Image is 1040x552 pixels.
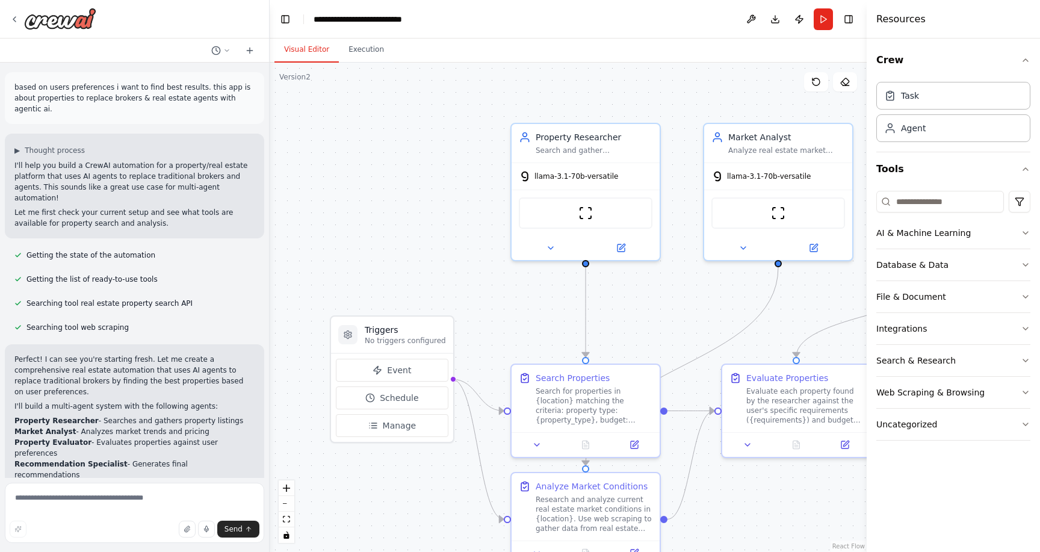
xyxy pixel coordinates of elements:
[14,401,255,412] p: I'll build a multi-agent system with the following agents:
[26,323,129,332] span: Searching tool web scraping
[277,11,294,28] button: Hide left sidebar
[24,8,96,29] img: Logo
[578,206,593,220] img: ScrapeWebsiteTool
[14,207,255,229] p: Let me first check your current setup and see what tools are available for property search and an...
[876,291,946,303] div: File & Document
[14,427,76,436] strong: Market Analyst
[876,386,985,398] div: Web Scraping & Browsing
[279,527,294,543] button: toggle interactivity
[876,409,1030,440] button: Uncategorized
[779,241,847,255] button: Open in side panel
[536,146,652,155] div: Search and gather comprehensive property listings based on user criteria including location ({loc...
[26,299,193,308] span: Searching tool real estate property search API
[876,152,1030,186] button: Tools
[365,324,446,336] h3: Triggers
[876,355,956,367] div: Search & Research
[26,274,158,284] span: Getting the list of ready-to-use tools
[667,405,714,417] g: Edge from 52bf3bec-f1db-4fca-9528-2881f1b59973 to 13211393-01b7-4622-90cc-a854e083e6f3
[14,459,255,480] li: - Generates final recommendations
[771,206,785,220] img: ScrapeWebsiteTool
[452,373,504,526] g: Edge from triggers to 84a24540-4bd2-41ee-89a8-6db8d1596540
[580,267,784,465] g: Edge from 392d4c23-ef01-4ec8-b89b-f85fa8e657f9 to 84a24540-4bd2-41ee-89a8-6db8d1596540
[14,417,99,425] strong: Property Researcher
[279,496,294,512] button: zoom out
[832,543,865,550] a: React Flow attribution
[217,521,259,538] button: Send
[536,131,652,143] div: Property Researcher
[279,480,294,543] div: React Flow controls
[14,460,128,468] strong: Recommendation Specialist
[667,405,714,526] g: Edge from 84a24540-4bd2-41ee-89a8-6db8d1596540 to 13211393-01b7-4622-90cc-a854e083e6f3
[534,172,618,181] span: llama-3.1-70b-versatile
[721,364,871,458] div: Evaluate PropertiesEvaluate each property found by the researcher against the user's specific req...
[452,373,504,417] g: Edge from triggers to 52bf3bec-f1db-4fca-9528-2881f1b59973
[876,186,1030,450] div: Tools
[14,146,85,155] button: ▶Thought process
[26,250,155,260] span: Getting the state of the automation
[876,313,1030,344] button: Integrations
[876,281,1030,312] button: File & Document
[336,386,448,409] button: Schedule
[314,13,402,25] nav: breadcrumb
[560,438,611,452] button: No output available
[790,265,977,357] g: Edge from 7ce1d84a-7295-40d6-8e61-2cbd073314a3 to 13211393-01b7-4622-90cc-a854e083e6f3
[876,418,937,430] div: Uncategorized
[536,480,648,492] div: Analyze Market Conditions
[380,392,418,404] span: Schedule
[901,90,919,102] div: Task
[14,354,255,397] p: Perfect! I can see you're starting fresh. Let me create a comprehensive real estate automation th...
[536,372,610,384] div: Search Properties
[339,37,394,63] button: Execution
[14,415,255,426] li: - Searches and gathers property listings
[771,438,822,452] button: No output available
[876,345,1030,376] button: Search & Research
[727,172,811,181] span: llama-3.1-70b-versatile
[14,82,255,114] p: based on users preferences i want to find best results. this app is about properties to replace b...
[876,12,926,26] h4: Resources
[824,438,865,452] button: Open in side panel
[876,249,1030,281] button: Database & Data
[876,323,927,335] div: Integrations
[536,386,652,425] div: Search for properties in {location} matching the criteria: property type: {property_type}, budget...
[876,227,971,239] div: AI & Machine Learning
[274,37,339,63] button: Visual Editor
[14,437,255,459] li: - Evaluates properties against user preferences
[383,420,416,432] span: Manage
[901,122,926,134] div: Agent
[179,521,196,538] button: Upload files
[279,512,294,527] button: fit view
[206,43,235,58] button: Switch to previous chat
[240,43,259,58] button: Start a new chat
[14,438,91,447] strong: Property Evaluator
[536,495,652,533] div: Research and analyze current real estate market conditions in {location}. Use web scraping to gat...
[279,480,294,496] button: zoom in
[703,123,853,261] div: Market AnalystAnalyze real estate market conditions, price trends, and neighborhood insights for ...
[728,146,845,155] div: Analyze real estate market conditions, price trends, and neighborhood insights for the {location}...
[14,426,255,437] li: - Analyzes market trends and pricing
[580,267,592,357] g: Edge from 939f8729-62b9-4a8b-8a1a-02a38bd72d1b to 52bf3bec-f1db-4fca-9528-2881f1b59973
[365,336,446,346] p: No triggers configured
[876,43,1030,77] button: Crew
[587,241,655,255] button: Open in side panel
[336,359,448,382] button: Event
[728,131,845,143] div: Market Analyst
[613,438,655,452] button: Open in side panel
[746,386,863,425] div: Evaluate each property found by the researcher against the user's specific requirements ({require...
[876,217,1030,249] button: AI & Machine Learning
[330,315,454,443] div: TriggersNo triggers configuredEventScheduleManage
[510,123,661,261] div: Property ResearcherSearch and gather comprehensive property listings based on user criteria inclu...
[387,364,411,376] span: Event
[198,521,215,538] button: Click to speak your automation idea
[876,77,1030,152] div: Crew
[336,414,448,437] button: Manage
[25,146,85,155] span: Thought process
[14,160,255,203] p: I'll help you build a CrewAI automation for a property/real estate platform that uses AI agents t...
[510,364,661,458] div: Search PropertiesSearch for properties in {location} matching the criteria: property type: {prope...
[279,72,311,82] div: Version 2
[10,521,26,538] button: Improve this prompt
[876,259,949,271] div: Database & Data
[876,377,1030,408] button: Web Scraping & Browsing
[14,146,20,155] span: ▶
[746,372,828,384] div: Evaluate Properties
[224,524,243,534] span: Send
